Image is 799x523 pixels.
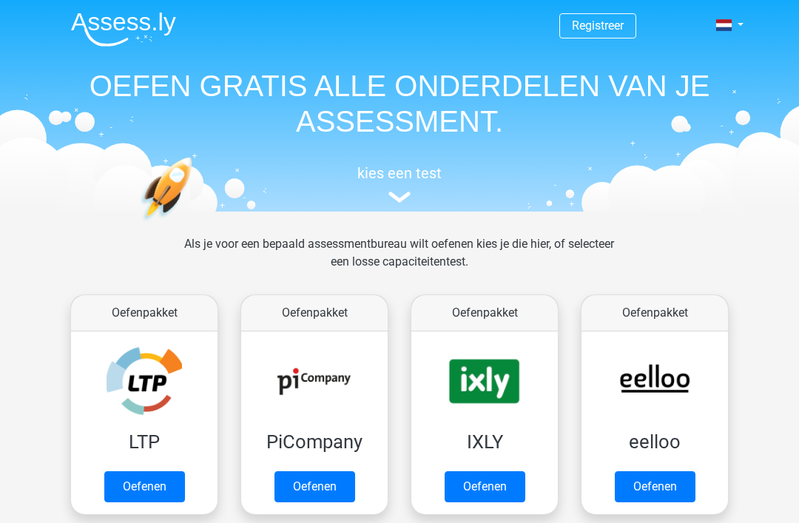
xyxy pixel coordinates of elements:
a: Oefenen [615,471,695,502]
a: kies een test [59,164,740,203]
a: Oefenen [274,471,355,502]
img: Assessly [71,12,176,47]
h1: OEFEN GRATIS ALLE ONDERDELEN VAN JE ASSESSMENT. [59,68,740,139]
a: Oefenen [445,471,525,502]
a: Registreer [572,18,624,33]
img: assessment [388,192,411,203]
a: Oefenen [104,471,185,502]
div: Als je voor een bepaald assessmentbureau wilt oefenen kies je die hier, of selecteer een losse ca... [172,235,626,289]
h5: kies een test [59,164,740,182]
img: oefenen [141,157,249,291]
